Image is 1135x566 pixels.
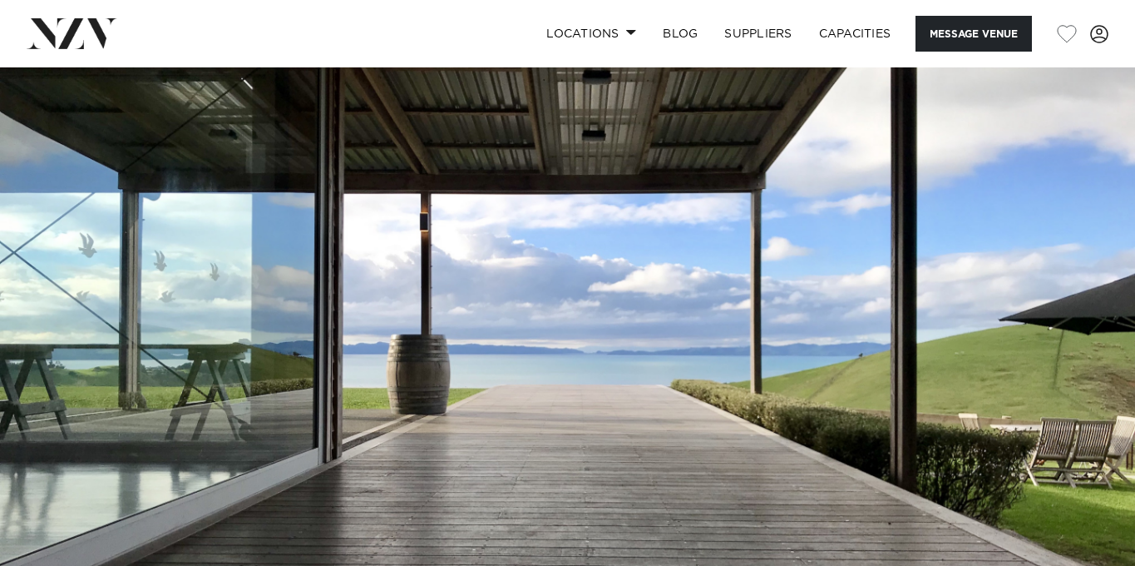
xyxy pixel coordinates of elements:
a: Capacities [806,16,905,52]
a: BLOG [649,16,711,52]
a: Locations [533,16,649,52]
img: nzv-logo.png [27,18,117,48]
a: SUPPLIERS [711,16,805,52]
button: Message Venue [915,16,1032,52]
